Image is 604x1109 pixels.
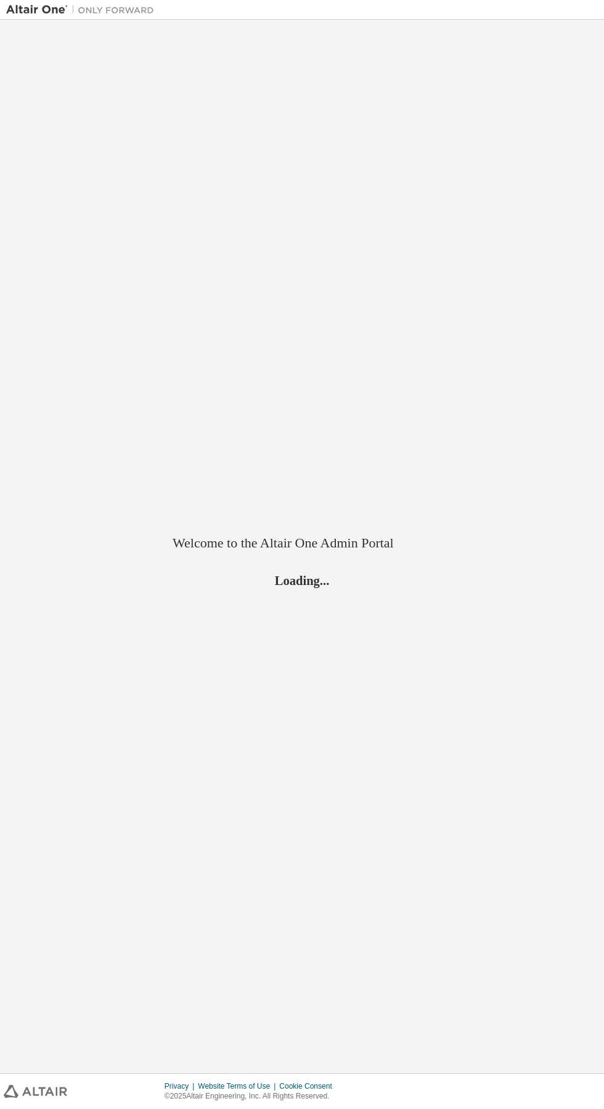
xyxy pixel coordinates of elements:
img: altair_logo.svg [4,1085,67,1098]
img: Altair One [6,4,160,16]
div: Website Terms of Use [198,1081,279,1091]
h2: Welcome to the Altair One Admin Portal [173,534,431,552]
div: Cookie Consent [279,1081,339,1091]
h2: Loading... [173,572,431,588]
div: Privacy [165,1081,198,1091]
p: © 2025 Altair Engineering, Inc. All Rights Reserved. [165,1091,340,1102]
